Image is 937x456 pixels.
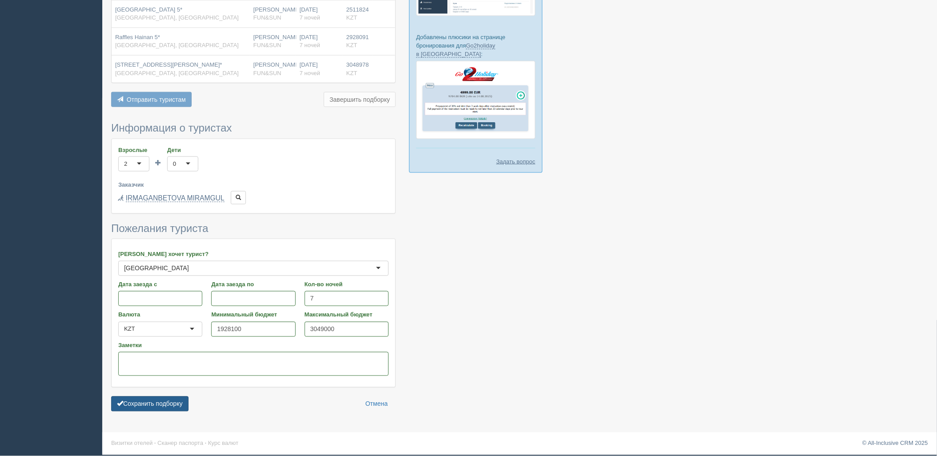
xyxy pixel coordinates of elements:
[173,160,176,168] div: 0
[115,6,182,13] span: [GEOGRAPHIC_DATA] 5*
[111,440,153,447] a: Визитки отелей
[157,440,203,447] a: Сканер паспорта
[118,341,389,350] label: Заметки
[115,42,239,48] span: [GEOGRAPHIC_DATA], [GEOGRAPHIC_DATA]
[118,250,389,259] label: [PERSON_NAME] хочет турист?
[416,33,535,58] p: Добавлены плюсики на странице бронирования для :
[211,280,295,289] label: Дата заезда по
[208,440,238,447] a: Курс валют
[211,311,295,319] label: Минимальный бюджет
[346,14,358,21] span: KZT
[115,61,222,68] span: [STREET_ADDRESS][PERSON_NAME]*
[253,33,293,50] div: [PERSON_NAME]
[300,14,320,21] span: 7 ночей
[253,42,282,48] span: FUN&SUN
[111,122,396,134] h3: Информация о туристах
[416,42,495,58] a: Go2holiday в [GEOGRAPHIC_DATA]
[305,280,389,289] label: Кол-во ночей
[118,146,149,154] label: Взрослые
[126,194,225,202] a: IRMAGANBETOVA MIRAMGUL
[124,264,189,273] div: [GEOGRAPHIC_DATA]
[300,42,320,48] span: 7 ночей
[300,33,339,50] div: [DATE]
[346,61,369,68] span: 3048978
[305,311,389,319] label: Максимальный бюджет
[360,396,394,412] a: Отмена
[118,311,202,319] label: Валюта
[115,70,239,76] span: [GEOGRAPHIC_DATA], [GEOGRAPHIC_DATA]
[111,222,208,234] span: Пожелания туриста
[118,180,389,189] label: Заказчик
[300,6,339,22] div: [DATE]
[253,61,293,77] div: [PERSON_NAME]
[115,14,239,21] span: [GEOGRAPHIC_DATA], [GEOGRAPHIC_DATA]
[111,396,189,412] button: Сохранить подборку
[346,70,358,76] span: KZT
[115,34,160,40] span: Raffles Hainan 5*
[300,61,339,77] div: [DATE]
[346,42,358,48] span: KZT
[124,160,127,168] div: 2
[127,96,186,103] span: Отправить туристам
[154,440,156,447] span: ·
[346,34,369,40] span: 2928091
[253,14,282,21] span: FUN&SUN
[862,440,928,447] a: © All-Inclusive CRM 2025
[118,280,202,289] label: Дата заезда с
[253,6,293,22] div: [PERSON_NAME]
[253,70,282,76] span: FUN&SUN
[416,61,535,139] img: go2holiday-proposal-for-travel-agency.png
[205,440,207,447] span: ·
[124,325,135,334] div: KZT
[305,291,389,306] input: 7-10 или 7,10,14
[167,146,198,154] label: Дети
[346,6,369,13] span: 2511824
[324,92,396,107] button: Завершить подборку
[496,157,535,166] a: Задать вопрос
[111,92,192,107] button: Отправить туристам
[300,70,320,76] span: 7 ночей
